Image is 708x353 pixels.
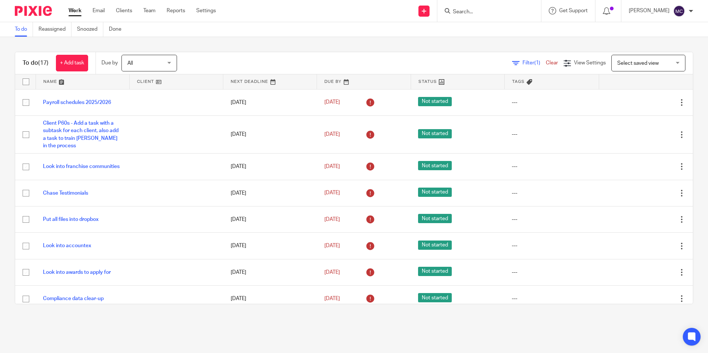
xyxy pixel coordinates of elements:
span: Not started [418,161,452,170]
a: Chase Testimonials [43,191,88,196]
div: --- [512,99,591,106]
td: [DATE] [223,206,317,233]
p: [PERSON_NAME] [629,7,669,14]
a: Done [109,22,127,37]
td: [DATE] [223,180,317,206]
div: --- [512,295,591,302]
span: Tags [512,80,525,84]
span: [DATE] [324,132,340,137]
span: (17) [38,60,49,66]
a: Look into awards to apply for [43,270,111,275]
span: Not started [418,188,452,197]
td: [DATE] [223,89,317,115]
a: Put all files into dropbox [43,217,98,222]
div: --- [512,189,591,197]
span: [DATE] [324,164,340,169]
a: Email [93,7,105,14]
a: Reassigned [39,22,71,37]
a: Clear [546,60,558,65]
a: Client P60s - Add a task with a subtask for each client, also add a task to train [PERSON_NAME] i... [43,121,118,148]
a: Reports [167,7,185,14]
span: Not started [418,97,452,106]
span: Not started [418,293,452,302]
a: Compliance data clear-up [43,296,104,301]
input: Search [452,9,519,16]
span: [DATE] [324,100,340,105]
a: Clients [116,7,132,14]
h1: To do [23,59,49,67]
a: + Add task [56,55,88,71]
td: [DATE] [223,286,317,312]
a: Look into franchise communities [43,164,120,169]
div: --- [512,269,591,276]
a: Payroll schedules 2025/2026 [43,100,111,105]
span: Not started [418,267,452,276]
span: Get Support [559,8,588,13]
span: Not started [418,129,452,138]
a: Settings [196,7,216,14]
td: [DATE] [223,233,317,259]
span: [DATE] [324,243,340,248]
a: Look into accountex [43,243,91,248]
div: --- [512,131,591,138]
a: Team [143,7,156,14]
div: --- [512,163,591,170]
td: [DATE] [223,115,317,153]
span: [DATE] [324,270,340,275]
span: Not started [418,241,452,250]
a: Snoozed [77,22,103,37]
span: Select saved view [617,61,659,66]
td: [DATE] [223,259,317,285]
div: --- [512,242,591,249]
span: [DATE] [324,296,340,301]
span: View Settings [574,60,606,65]
div: --- [512,216,591,223]
a: To do [15,22,33,37]
span: [DATE] [324,217,340,222]
span: (1) [534,60,540,65]
span: Filter [522,60,546,65]
span: Not started [418,214,452,223]
span: All [127,61,133,66]
span: [DATE] [324,191,340,196]
img: Pixie [15,6,52,16]
a: Work [69,7,81,14]
p: Due by [101,59,118,67]
td: [DATE] [223,154,317,180]
img: svg%3E [673,5,685,17]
